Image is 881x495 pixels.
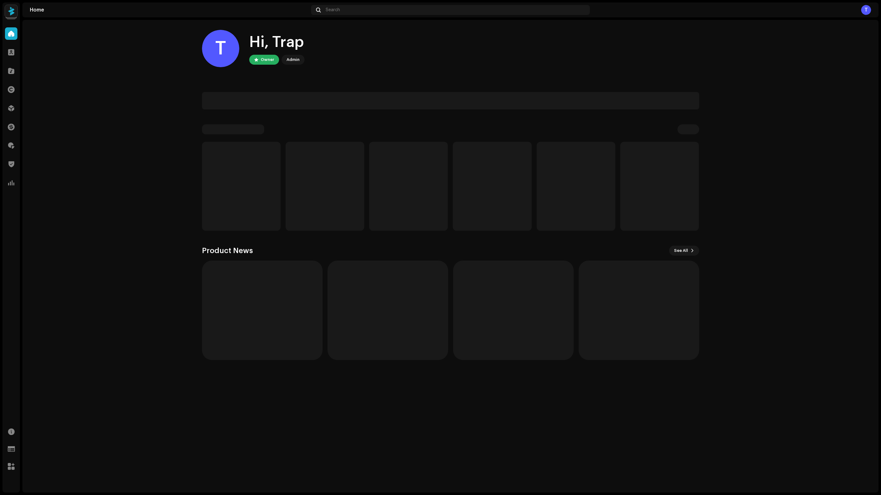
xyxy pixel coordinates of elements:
[669,246,699,256] button: See All
[287,56,300,63] div: Admin
[261,56,274,63] div: Owner
[30,7,309,12] div: Home
[861,5,871,15] div: T
[5,5,17,17] img: 77561e64-1b8a-4660-a5fb-5b40c47fcf49
[202,246,253,256] h3: Product News
[326,7,340,12] span: Search
[674,244,688,257] span: See All
[249,32,305,52] div: Hi, Trap
[202,30,239,67] div: T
